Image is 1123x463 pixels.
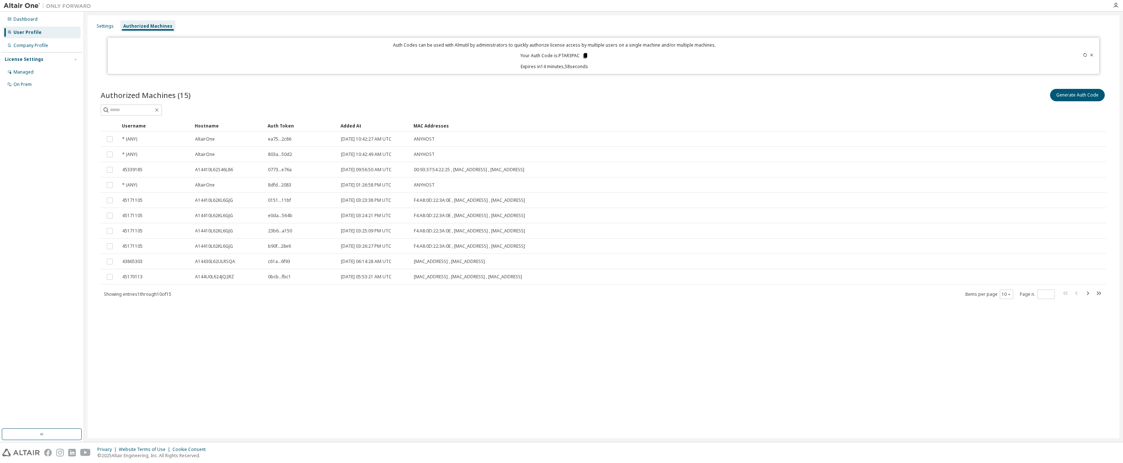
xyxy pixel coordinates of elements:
img: linkedin.svg [68,449,76,456]
div: MAC Addresses [413,120,1032,132]
span: * (ANY) [122,152,137,157]
p: Your Auth Code is: PTAR3PAC [520,52,588,59]
span: A14410L62KL6GJG [195,213,233,219]
span: b90f...28e6 [268,243,291,249]
span: [DATE] 06:14:28 AM UTC [341,259,392,264]
span: 45171105 [122,228,143,234]
div: Hostname [195,120,262,132]
div: User Profile [13,30,42,35]
span: A144U0L624JQ2RZ [195,274,234,280]
img: instagram.svg [56,449,64,456]
div: Settings [97,23,114,29]
img: Altair One [4,2,95,9]
span: [DATE] 10:42:49 AM UTC [341,152,392,157]
span: [DATE] 09:56:50 AM UTC [341,167,392,173]
span: c61a...6f93 [268,259,290,264]
span: * (ANY) [122,136,137,142]
div: Added At [341,120,408,132]
span: AltairOne [195,152,215,157]
img: youtube.svg [80,449,91,456]
div: Website Terms of Use [119,447,172,452]
span: 803a...50d2 [268,152,292,157]
span: F4:A8:0D:22:3A:0E , [MAC_ADDRESS] , [MAC_ADDRESS] [414,197,525,203]
span: Items per page [965,290,1013,299]
div: Company Profile [13,43,48,48]
span: [DATE] 05:53:21 AM UTC [341,274,392,280]
span: 45171105 [122,213,143,219]
span: A14410L62KL6GJG [195,243,233,249]
span: 45171105 [122,197,143,203]
span: F4:A8:0D:22:3A:0E , [MAC_ADDRESS] , [MAC_ADDRESS] [414,213,525,219]
span: ea75...2c86 [268,136,291,142]
span: 45170113 [122,274,143,280]
span: F4:A8:0D:22:3A:0E , [MAC_ADDRESS] , [MAC_ADDRESS] [414,243,525,249]
span: [MAC_ADDRESS] , [MAC_ADDRESS] [414,259,485,264]
span: A14410L62S46L86 [195,167,233,173]
span: ANYHOST [414,136,435,142]
div: Auth Token [268,120,335,132]
span: AltairOne [195,182,215,188]
span: ANYHOST [414,182,435,188]
span: ANYHOST [414,152,435,157]
span: A14410L62KL6GJG [195,197,233,203]
span: * (ANY) [122,182,137,188]
span: [MAC_ADDRESS] , [MAC_ADDRESS] , [MAC_ADDRESS] [414,274,522,280]
p: © 2025 Altair Engineering, Inc. All Rights Reserved. [97,452,210,459]
div: Managed [13,69,34,75]
span: [DATE] 03:25:09 PM UTC [341,228,391,234]
img: altair_logo.svg [2,449,40,456]
span: A14430L62ULRSQA [195,259,235,264]
span: 43865303 [122,259,143,264]
div: Privacy [97,447,119,452]
span: Showing entries 1 through 10 of 15 [104,291,171,297]
span: 23b6...a150 [268,228,292,234]
button: 10 [1002,291,1011,297]
img: facebook.svg [44,449,52,456]
span: [DATE] 10:42:27 AM UTC [341,136,392,142]
span: [DATE] 03:23:38 PM UTC [341,197,391,203]
span: 8dfd...2083 [268,182,291,188]
span: F4:A8:0D:22:3A:0E , [MAC_ADDRESS] , [MAC_ADDRESS] [414,228,525,234]
span: 0bcb...fbc1 [268,274,291,280]
span: [DATE] 01:26:58 PM UTC [341,182,391,188]
div: Dashboard [13,16,38,22]
span: A14410L62KL6GJG [195,228,233,234]
span: Page n. [1020,290,1055,299]
span: 45339185 [122,167,143,173]
span: 0151...11bf [268,197,291,203]
div: License Settings [5,56,43,62]
div: Cookie Consent [172,447,210,452]
span: [DATE] 03:24:21 PM UTC [341,213,391,219]
p: Expires in 14 minutes, 58 seconds [112,63,996,70]
p: Auth Codes can be used with Almutil by administrators to quickly authorize license access by mult... [112,42,996,48]
span: Authorized Machines (15) [101,90,191,100]
span: 00:93:37:54:22:25 , [MAC_ADDRESS] , [MAC_ADDRESS] [414,167,524,173]
span: [DATE] 03:26:27 PM UTC [341,243,391,249]
div: Username [122,120,189,132]
span: 45171105 [122,243,143,249]
span: 0773...e76a [268,167,292,173]
button: Generate Auth Code [1050,89,1105,101]
div: On Prem [13,82,32,87]
div: Authorized Machines [123,23,172,29]
span: e0da...564b [268,213,292,219]
span: AltairOne [195,136,215,142]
